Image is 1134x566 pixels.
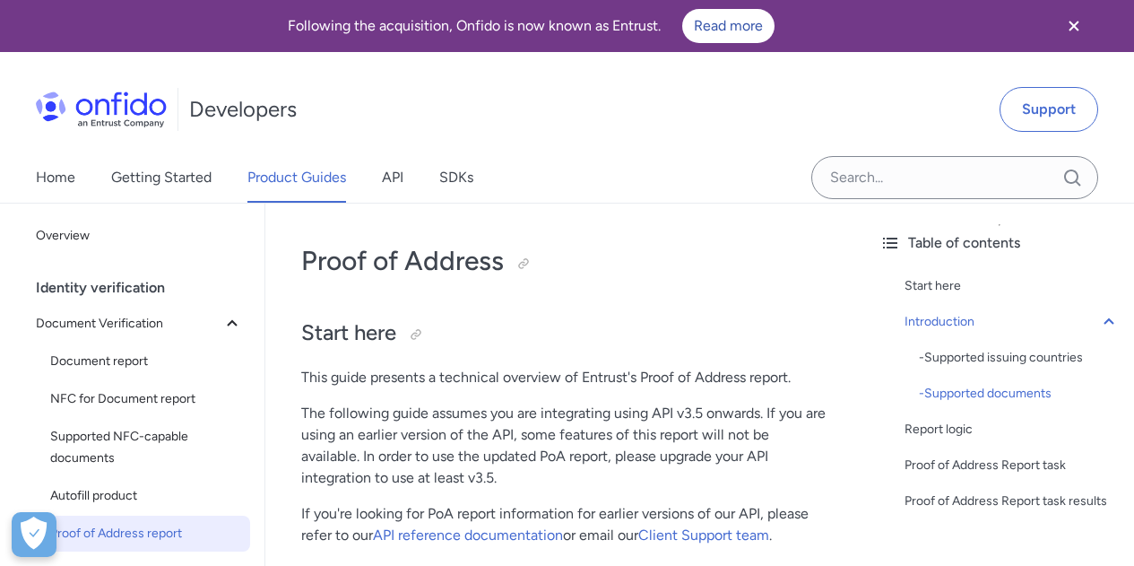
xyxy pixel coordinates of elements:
button: Document Verification [29,306,250,342]
input: Onfido search input field [811,156,1098,199]
a: API [382,152,403,203]
a: Document report [43,344,250,379]
a: Report logic [905,419,1120,440]
a: Getting Started [111,152,212,203]
a: Proof of Address report [43,516,250,552]
img: Onfido Logo [36,91,167,127]
a: API reference documentation [373,527,563,544]
a: Proof of Address Report task results [905,491,1120,512]
div: Cookie Preferences [12,512,56,557]
span: Autofill product [50,485,243,507]
span: Overview [36,225,243,247]
button: Open Preferences [12,512,56,557]
a: NFC for Document report [43,381,250,417]
svg: Close banner [1063,15,1085,37]
div: Following the acquisition, Onfido is now known as Entrust. [22,9,1041,43]
div: Identity verification [36,270,257,306]
a: -Supported documents [919,383,1120,405]
a: Autofill product [43,478,250,514]
p: The following guide assumes you are integrating using API v3.5 onwards. If you are using an earli... [301,403,829,489]
span: NFC for Document report [50,388,243,410]
div: - Supported documents [919,383,1120,405]
span: Supported NFC-capable documents [50,426,243,469]
a: -Supported issuing countries [919,347,1120,369]
span: Document Verification [36,313,221,335]
a: Overview [29,218,250,254]
p: This guide presents a technical overview of Entrust's Proof of Address report. [301,367,829,388]
a: Support [1000,87,1098,132]
button: Close banner [1041,4,1107,48]
span: Document report [50,351,243,372]
div: - Supported issuing countries [919,347,1120,369]
a: Introduction [905,311,1120,333]
a: Proof of Address Report task [905,455,1120,476]
a: Start here [905,275,1120,297]
a: Client Support team [638,527,769,544]
p: If you're looking for PoA report information for earlier versions of our API, please refer to our... [301,503,829,546]
div: Table of contents [879,232,1120,254]
h2: Start here [301,318,829,349]
a: Product Guides [247,152,346,203]
span: Proof of Address report [50,523,243,544]
a: Home [36,152,75,203]
a: SDKs [439,152,473,203]
h1: Proof of Address [301,243,829,279]
a: Supported NFC-capable documents [43,419,250,476]
h1: Developers [189,95,297,124]
a: Read more [682,9,775,43]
